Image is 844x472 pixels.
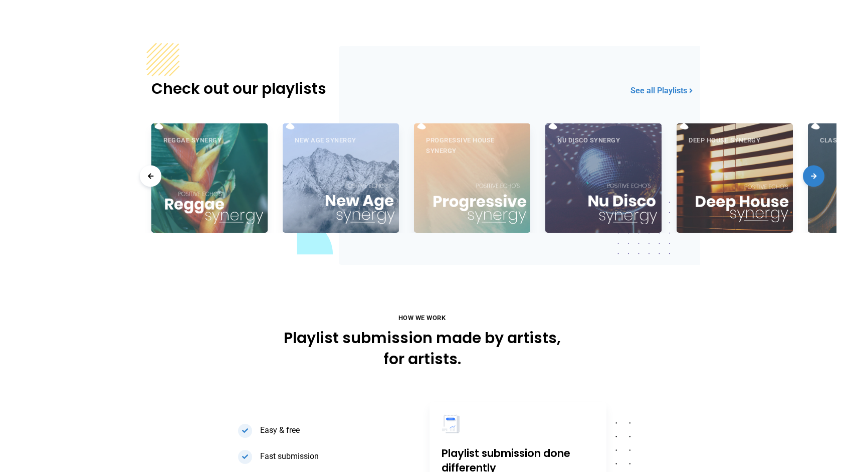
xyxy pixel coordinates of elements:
[163,135,256,145] span: Reggae Synergy
[151,123,268,233] a: Reggae Synergy
[283,313,561,323] span: How we work
[283,328,561,370] h2: Playlist submission made by artists, for artists.
[442,414,462,434] img: SVG
[414,123,530,233] a: Progressive House Synergy
[283,123,399,233] a: New Age Synergy
[689,135,781,145] span: Deep House Synergy
[426,135,518,156] span: Progressive House Synergy
[260,424,415,437] div: Easy & free
[295,135,387,145] span: New Age Synergy
[557,135,650,145] span: Nu Disco Synergy
[260,450,415,463] div: Fast submission
[151,78,414,99] h2: Check out our playlists
[630,86,693,95] a: See all Playlists
[545,123,662,233] a: Nu Disco Synergy
[677,123,793,233] a: Deep House Synergy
